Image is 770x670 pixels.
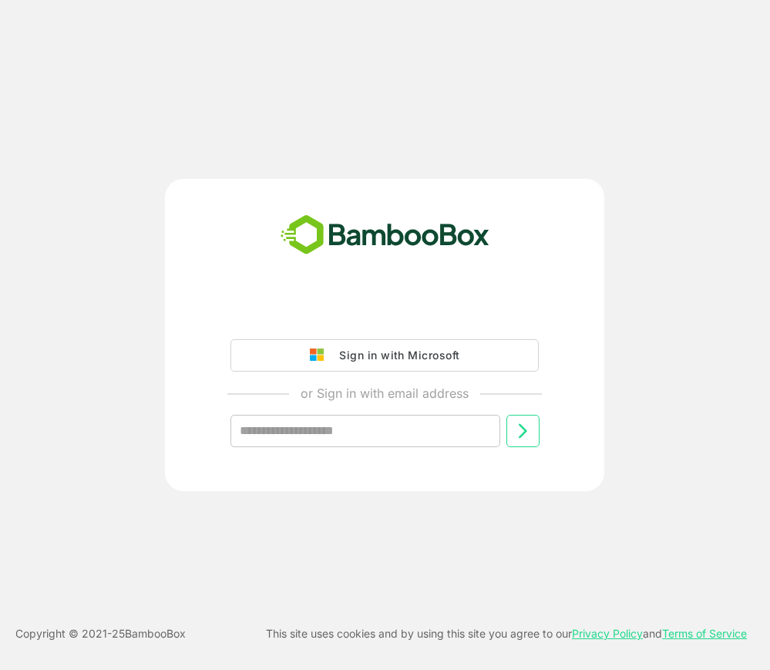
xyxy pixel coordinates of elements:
p: Copyright © 2021- 25 BambooBox [15,625,186,643]
img: google [310,348,331,362]
button: Sign in with Microsoft [230,339,539,372]
iframe: Sign in with Google Button [223,296,546,330]
p: or Sign in with email address [301,384,469,402]
p: This site uses cookies and by using this site you agree to our and [266,625,747,643]
a: Terms of Service [662,627,747,640]
img: bamboobox [272,210,498,261]
div: Sign in with Microsoft [331,345,459,365]
a: Privacy Policy [572,627,643,640]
